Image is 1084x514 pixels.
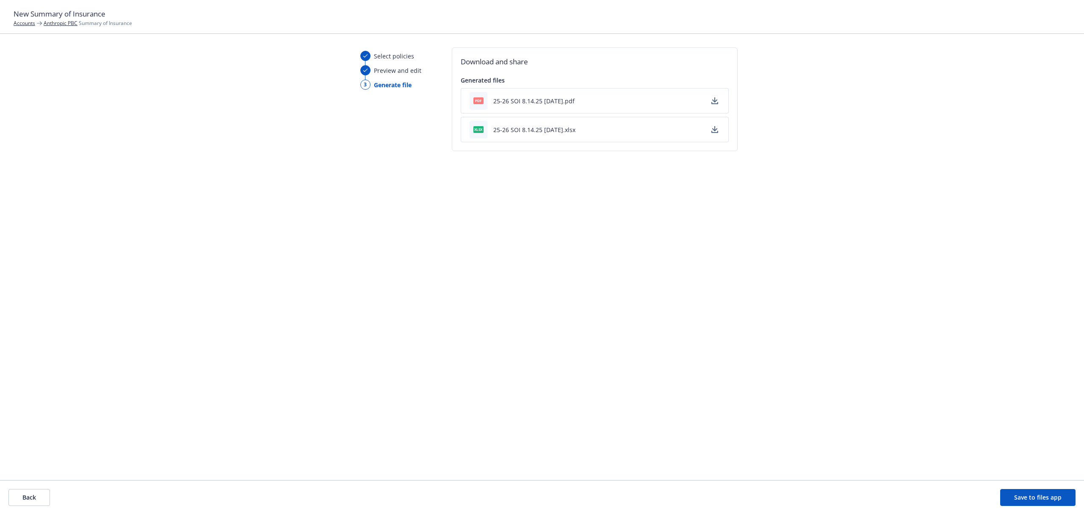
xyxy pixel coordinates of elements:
span: Generated files [461,76,505,84]
h1: New Summary of Insurance [14,8,1070,19]
button: 25-26 SOI 8.14.25 [DATE].xlsx [493,125,575,134]
span: Summary of Insurance [44,19,132,27]
span: Generate file [374,80,412,89]
span: Preview and edit [374,66,421,75]
span: pdf [473,97,484,104]
span: xlsx [473,126,484,133]
div: 3 [360,80,371,90]
button: Back [8,489,50,506]
span: Select policies [374,52,414,61]
button: 25-26 SOI 8.14.25 [DATE].pdf [493,97,575,105]
a: Accounts [14,19,35,27]
h2: Download and share [461,56,729,67]
button: Save to files app [1000,489,1076,506]
a: Anthropic PBC [44,19,77,27]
